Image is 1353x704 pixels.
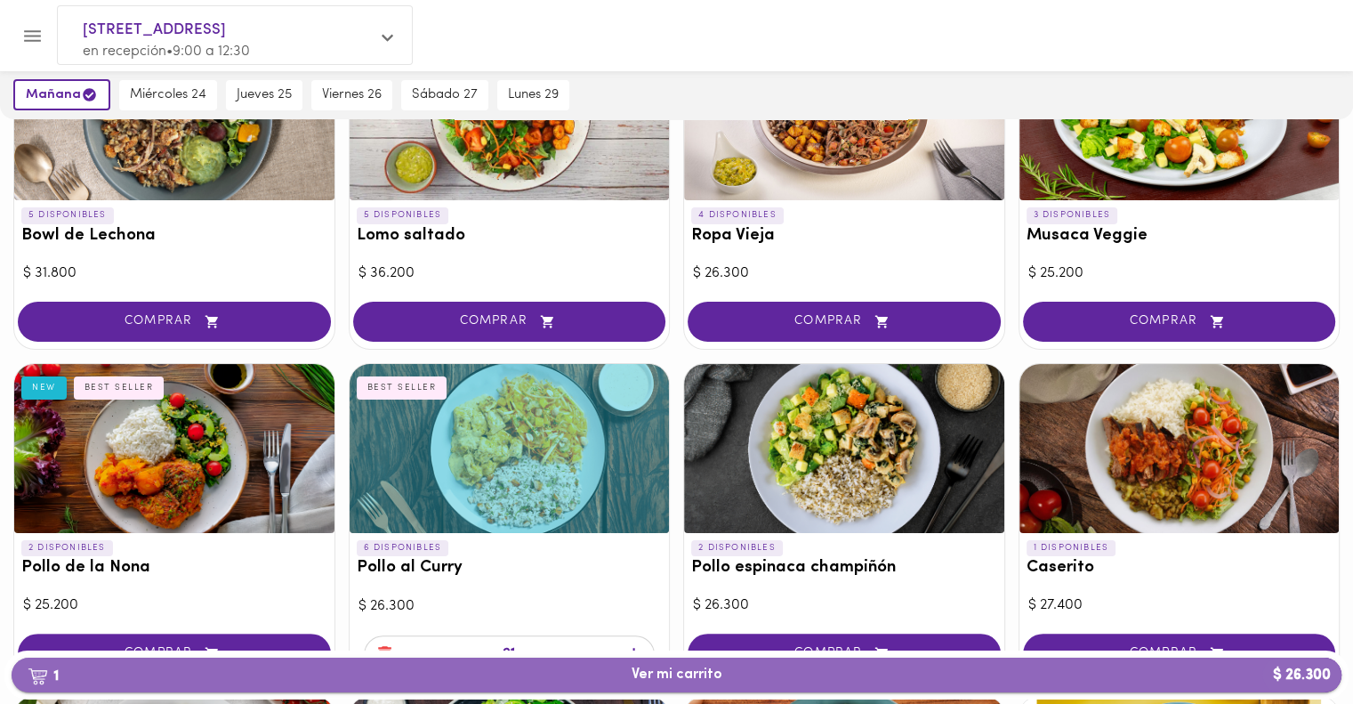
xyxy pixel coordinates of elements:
div: Caserito [1019,364,1340,533]
button: COMPRAR [18,634,331,674]
span: COMPRAR [40,314,309,329]
h3: Caserito [1027,559,1333,578]
button: mañana [13,79,110,110]
button: COMPRAR [353,302,666,342]
div: Pollo al Curry [350,364,670,533]
div: BEST SELLER [357,376,447,400]
h3: Ropa Vieja [691,227,997,246]
h3: Pollo espinaca champiñón [691,559,997,578]
button: COMPRAR [688,302,1001,342]
button: COMPRAR [18,302,331,342]
p: 5 DISPONIBLES [357,207,449,223]
div: Pollo espinaca champiñón [684,364,1004,533]
span: [STREET_ADDRESS] [83,19,369,42]
button: miércoles 24 [119,80,217,110]
button: COMPRAR [1023,302,1336,342]
button: COMPRAR [688,634,1001,674]
h3: Bowl de Lechona [21,227,327,246]
span: sábado 27 [412,87,478,103]
p: 4 DISPONIBLES [691,207,784,223]
p: 5 DISPONIBLES [21,207,114,223]
div: $ 31.800 [23,263,326,284]
div: $ 26.300 [693,595,995,616]
span: en recepción • 9:00 a 12:30 [83,45,250,59]
button: Menu [11,14,54,58]
div: $ 36.200 [358,263,661,284]
h3: Lomo saltado [357,227,663,246]
div: $ 25.200 [23,595,326,616]
span: COMPRAR [375,314,644,329]
p: 01 [503,644,515,665]
p: 2 DISPONIBLES [691,540,783,556]
button: COMPRAR [1023,634,1336,674]
button: jueves 25 [226,80,302,110]
h3: Musaca Veggie [1027,227,1333,246]
span: lunes 29 [508,87,559,103]
button: 1Ver mi carrito$ 26.300 [12,658,1341,692]
span: viernes 26 [322,87,382,103]
iframe: Messagebird Livechat Widget [1250,601,1335,686]
span: Ver mi carrito [632,667,722,684]
div: $ 25.200 [1028,263,1331,284]
div: BEST SELLER [74,376,165,400]
p: 3 DISPONIBLES [1027,207,1118,223]
div: $ 27.400 [1028,595,1331,616]
button: sábado 27 [401,80,488,110]
div: $ 26.300 [693,263,995,284]
span: jueves 25 [237,87,292,103]
h3: Pollo al Curry [357,559,663,578]
span: miércoles 24 [130,87,206,103]
button: lunes 29 [497,80,569,110]
span: COMPRAR [1045,314,1314,329]
p: 1 DISPONIBLES [1027,540,1116,556]
b: 1 [17,664,69,687]
span: COMPRAR [710,314,979,329]
button: viernes 26 [311,80,392,110]
p: 2 DISPONIBLES [21,540,113,556]
p: 6 DISPONIBLES [357,540,449,556]
span: mañana [26,86,98,103]
div: NEW [21,376,67,400]
div: $ 26.300 [358,596,661,617]
div: Pollo de la Nona [14,364,334,533]
h3: Pollo de la Nona [21,559,327,578]
img: cart.png [28,668,48,685]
